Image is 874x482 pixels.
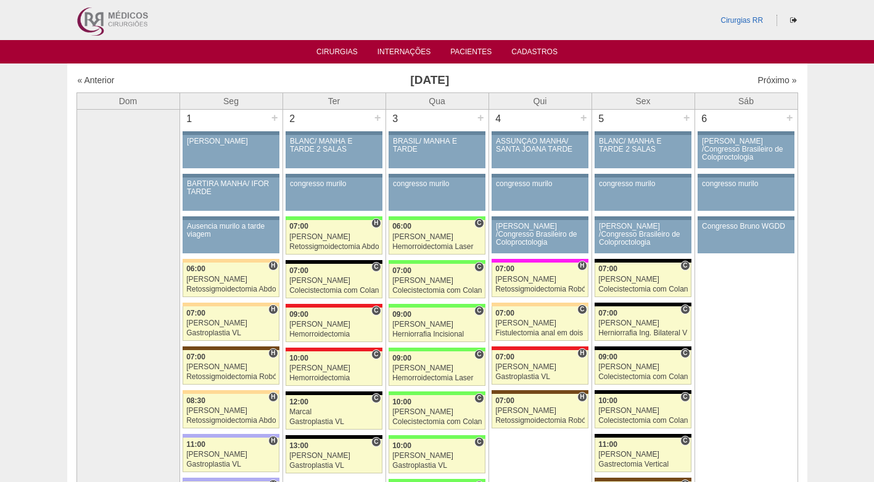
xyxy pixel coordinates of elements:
[183,306,279,341] a: H 07:00 [PERSON_NAME] Gastroplastia VL
[286,264,382,298] a: C 07:00 [PERSON_NAME] Colecistectomia com Colangiografia VL
[186,417,276,425] div: Retossigmoidectomia Abdominal VL
[389,351,485,386] a: C 09:00 [PERSON_NAME] Hemorroidectomia Laser
[183,346,279,350] div: Key: Santa Joana
[286,220,382,255] a: H 07:00 [PERSON_NAME] Retossigmoidectomia Abdominal VL
[373,110,383,126] div: +
[680,304,690,314] span: Consultório
[371,393,381,403] span: Consultório
[392,354,411,362] span: 09:00
[595,438,691,472] a: C 11:00 [PERSON_NAME] Gastrectomia Vertical
[595,434,691,438] div: Key: Blanc
[392,321,482,329] div: [PERSON_NAME]
[495,407,585,415] div: [PERSON_NAME]
[476,110,486,126] div: +
[289,310,308,319] span: 09:00
[392,277,482,285] div: [PERSON_NAME]
[489,92,592,109] th: Qui
[698,174,794,178] div: Key: Aviso
[474,262,484,272] span: Consultório
[511,47,558,60] a: Cadastros
[598,264,617,273] span: 07:00
[595,306,691,341] a: C 07:00 [PERSON_NAME] Herniorrafia Ing. Bilateral VL
[186,285,276,293] div: Retossigmoidectomia Abdominal VL
[495,319,585,327] div: [PERSON_NAME]
[595,131,691,135] div: Key: Aviso
[283,110,302,128] div: 2
[492,178,588,211] a: congresso murilo
[492,220,588,253] a: [PERSON_NAME] /Congresso Brasileiro de Coloproctologia
[290,137,378,153] div: BLANC/ MANHÃ E TARDE 2 SALAS
[492,174,588,178] div: Key: Aviso
[286,174,382,178] div: Key: Aviso
[492,390,588,394] div: Key: Santa Joana
[186,440,205,449] span: 11:00
[392,462,482,470] div: Gastroplastia VL
[289,364,379,372] div: [PERSON_NAME]
[289,266,308,275] span: 07:00
[286,216,382,220] div: Key: Brasil
[474,349,484,359] span: Consultório
[183,350,279,385] a: H 07:00 [PERSON_NAME] Retossigmoidectomia Robótica
[702,223,790,231] div: Congresso Bruno WGDD
[286,435,382,439] div: Key: Blanc
[598,319,688,327] div: [PERSON_NAME]
[495,373,585,381] div: Gastroplastia VL
[492,263,588,297] a: H 07:00 [PERSON_NAME] Retossigmoidectomia Robótica
[286,131,382,135] div: Key: Aviso
[289,233,379,241] div: [PERSON_NAME]
[180,110,199,128] div: 1
[289,441,308,450] span: 13:00
[577,261,587,271] span: Hospital
[492,259,588,263] div: Key: Pro Matre
[392,364,482,372] div: [PERSON_NAME]
[389,435,485,439] div: Key: Brasil
[495,396,514,405] span: 07:00
[680,348,690,358] span: Consultório
[577,392,587,402] span: Hospital
[183,135,279,168] a: [PERSON_NAME]
[289,374,379,382] div: Hemorroidectomia
[186,451,276,459] div: [PERSON_NAME]
[268,392,278,402] span: Hospital
[286,351,382,386] a: C 10:00 [PERSON_NAME] Hemorroidectomia
[289,452,379,460] div: [PERSON_NAME]
[389,216,485,220] div: Key: Brasil
[598,353,617,361] span: 09:00
[577,348,587,358] span: Hospital
[289,418,379,426] div: Gastroplastia VL
[496,137,584,153] div: ASSUNÇÃO MANHÃ/ SANTA JOANA TARDE
[289,398,308,406] span: 12:00
[389,260,485,264] div: Key: Brasil
[595,346,691,350] div: Key: Blanc
[598,407,688,415] div: [PERSON_NAME]
[392,398,411,406] span: 10:00
[286,395,382,430] a: C 12:00 Marcal Gastroplastia VL
[680,392,690,402] span: Consultório
[183,263,279,297] a: H 06:00 [PERSON_NAME] Retossigmoidectomia Abdominal VL
[183,478,279,481] div: Key: Christóvão da Gama
[187,137,275,145] div: [PERSON_NAME]
[389,131,485,135] div: Key: Aviso
[290,180,378,188] div: congresso murilo
[598,309,617,317] span: 07:00
[289,354,308,362] span: 10:00
[492,306,588,341] a: C 07:00 [PERSON_NAME] Fistulectomia anal em dois tempos
[492,350,588,385] a: H 07:00 [PERSON_NAME] Gastroplastia VL
[495,329,585,337] div: Fistulectomia anal em dois tempos
[183,131,279,135] div: Key: Aviso
[495,363,585,371] div: [PERSON_NAME]
[595,263,691,297] a: C 07:00 [PERSON_NAME] Colecistectomia com Colangiografia VL
[392,266,411,275] span: 07:00
[186,353,205,361] span: 07:00
[579,110,589,126] div: +
[286,439,382,473] a: C 13:00 [PERSON_NAME] Gastroplastia VL
[595,350,691,385] a: C 09:00 [PERSON_NAME] Colecistectomia com Colangiografia VL
[598,451,688,459] div: [PERSON_NAME]
[492,346,588,350] div: Key: Assunção
[371,218,381,228] span: Hospital
[393,137,481,153] div: BRASIL/ MANHÃ E TARDE
[392,243,482,251] div: Hemorroidectomia Laser
[289,222,308,231] span: 07:00
[698,135,794,168] a: [PERSON_NAME] /Congresso Brasileiro de Coloproctologia
[492,303,588,306] div: Key: Bartira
